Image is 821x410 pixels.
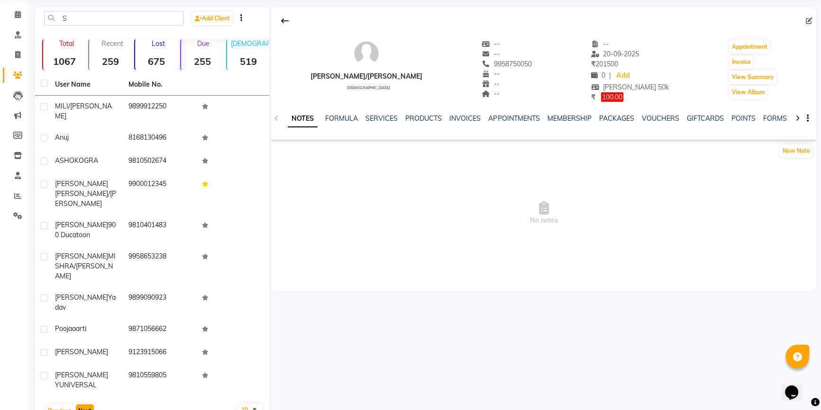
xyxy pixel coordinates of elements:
a: PRODUCTS [405,114,442,123]
button: View Album [729,86,767,99]
a: POINTS [731,114,755,123]
a: GIFTCARDS [686,114,723,123]
span: | [609,71,611,80]
a: PACKAGES [599,114,634,123]
span: [PERSON_NAME] 50k [591,83,669,91]
span: ₹ [591,60,595,68]
p: Lost [139,39,178,48]
iframe: chat widget [781,372,812,401]
span: [PERSON_NAME] YUNIVERSAL [55,371,108,389]
span: [PERSON_NAME]/[PERSON_NAME] [55,189,116,208]
p: [DEMOGRAPHIC_DATA] [231,39,270,48]
a: FORMULA [325,114,358,123]
td: 9899090923 [123,287,196,318]
td: 9810401483 [123,214,196,246]
td: 9123915066 [123,341,196,365]
img: avatar [352,39,381,68]
a: SERVICES [365,114,398,123]
td: 8168130496 [123,127,196,150]
a: INVOICES [449,114,481,123]
span: 9958750050 [482,60,532,68]
a: Add [615,69,631,82]
span: MISHRA/[PERSON_NAME] [55,252,116,280]
span: MILI/[PERSON_NAME] [55,102,112,120]
span: -- [482,50,500,58]
span: [DEMOGRAPHIC_DATA] [347,85,390,90]
span: Anuj [55,133,69,142]
a: APPOINTMENTS [488,114,539,123]
span: [PERSON_NAME] [55,252,108,260]
strong: 1067 [43,55,86,67]
td: 9899912250 [123,96,196,127]
span: -- [482,70,500,78]
a: Add Client [192,12,232,25]
td: 9958653238 [123,246,196,287]
td: 9871056662 [123,318,196,341]
button: New Note [780,144,812,158]
span: [PERSON_NAME] [55,179,108,188]
span: -- [482,40,500,48]
span: 0 [591,71,605,80]
button: Invoice [729,55,753,69]
td: 9900012345 [123,173,196,214]
span: OGRA [79,156,98,165]
p: Due [183,39,224,48]
a: FORMS [763,114,786,123]
input: Search by Name/Mobile/Email/Code [44,11,183,26]
span: ASHOK [55,156,79,165]
a: NOTES [288,110,318,127]
a: VOUCHERS [641,114,679,123]
span: No notes [271,166,816,261]
span: 201500 [591,60,618,68]
span: 100.00 [601,92,623,102]
div: Back to Client [275,12,295,30]
span: [PERSON_NAME] [55,348,108,356]
td: 9810559805 [123,365,196,396]
p: Total [47,39,86,48]
th: User Name [49,74,123,96]
strong: 255 [181,55,224,67]
button: View Summary [729,71,776,84]
strong: 259 [89,55,132,67]
button: Appointment [729,40,769,53]
th: Mobile No. [123,74,196,96]
div: [PERSON_NAME]/[PERSON_NAME] [310,71,422,81]
span: -- [591,40,609,48]
span: ₹ [591,93,595,101]
span: pooja [55,324,72,333]
span: [PERSON_NAME] [55,221,108,229]
span: 20-09-2025 [591,50,639,58]
strong: 675 [135,55,178,67]
td: 9810502674 [123,150,196,173]
strong: 519 [227,55,270,67]
span: aarti [72,324,86,333]
a: MEMBERSHIP [547,114,591,123]
span: [PERSON_NAME] [55,293,108,302]
span: -- [482,89,500,98]
span: -- [482,80,500,88]
p: Recent [93,39,132,48]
